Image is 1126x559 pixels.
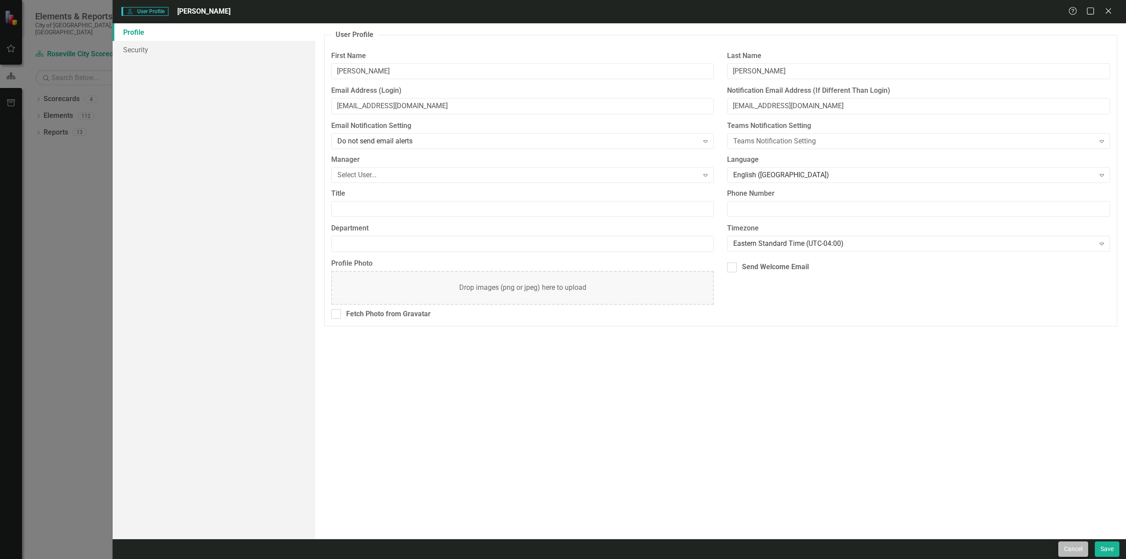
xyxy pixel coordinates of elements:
div: Teams Notification Setting [733,136,1094,146]
span: [PERSON_NAME] [177,7,230,15]
label: First Name [331,51,714,61]
div: Do not send email alerts [337,136,698,146]
label: Notification Email Address (If Different Than Login) [727,86,1110,96]
label: Title [331,189,714,199]
label: Department [331,223,714,234]
div: Select User... [337,170,698,180]
div: Send Welcome Email [742,262,809,272]
div: Drop images (png or jpeg) here to upload [459,283,586,293]
label: Last Name [727,51,1110,61]
button: Cancel [1058,541,1088,557]
legend: User Profile [331,30,378,40]
label: Language [727,155,1110,165]
a: Security [113,41,315,58]
div: Fetch Photo from Gravatar [346,309,431,319]
span: User Profile [121,7,168,16]
button: Save [1095,541,1119,557]
div: Eastern Standard Time (UTC-04:00) [733,239,1094,249]
label: Teams Notification Setting [727,121,1110,131]
label: Manager [331,155,714,165]
label: Timezone [727,223,1110,234]
a: Profile [113,23,315,41]
div: English ([GEOGRAPHIC_DATA]) [733,170,1094,180]
label: Profile Photo [331,259,714,269]
label: Phone Number [727,189,1110,199]
label: Email Notification Setting [331,121,714,131]
label: Email Address (Login) [331,86,714,96]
